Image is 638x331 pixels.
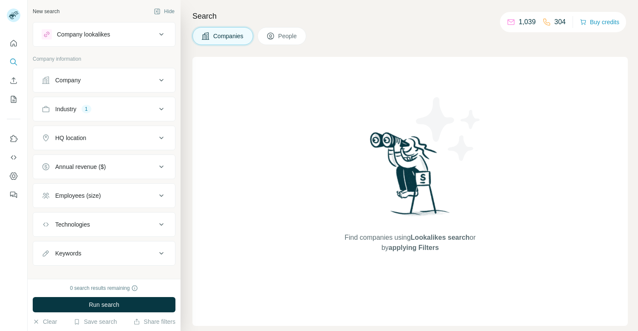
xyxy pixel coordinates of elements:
[389,244,439,251] span: applying Filters
[33,214,175,235] button: Technologies
[7,150,20,165] button: Use Surfe API
[33,99,175,119] button: Industry1
[7,36,20,51] button: Quick start
[342,233,478,253] span: Find companies using or by
[33,157,175,177] button: Annual revenue ($)
[70,284,138,292] div: 0 search results remaining
[148,5,181,18] button: Hide
[554,17,566,27] p: 304
[82,105,91,113] div: 1
[55,76,81,84] div: Company
[7,131,20,146] button: Use Surfe on LinkedIn
[410,91,487,167] img: Surfe Illustration - Stars
[7,92,20,107] button: My lists
[33,8,59,15] div: New search
[33,128,175,148] button: HQ location
[33,55,175,63] p: Company information
[411,234,470,241] span: Lookalikes search
[55,163,106,171] div: Annual revenue ($)
[7,187,20,202] button: Feedback
[33,185,175,206] button: Employees (size)
[7,73,20,88] button: Enrich CSV
[55,191,101,200] div: Employees (size)
[55,220,90,229] div: Technologies
[519,17,536,27] p: 1,039
[57,30,110,39] div: Company lookalikes
[55,249,81,258] div: Keywords
[7,168,20,184] button: Dashboard
[580,16,619,28] button: Buy credits
[278,32,298,40] span: People
[213,32,244,40] span: Companies
[33,243,175,264] button: Keywords
[55,134,86,142] div: HQ location
[55,105,76,113] div: Industry
[366,130,455,224] img: Surfe Illustration - Woman searching with binoculars
[7,54,20,70] button: Search
[192,10,628,22] h4: Search
[33,24,175,45] button: Company lookalikes
[33,70,175,90] button: Company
